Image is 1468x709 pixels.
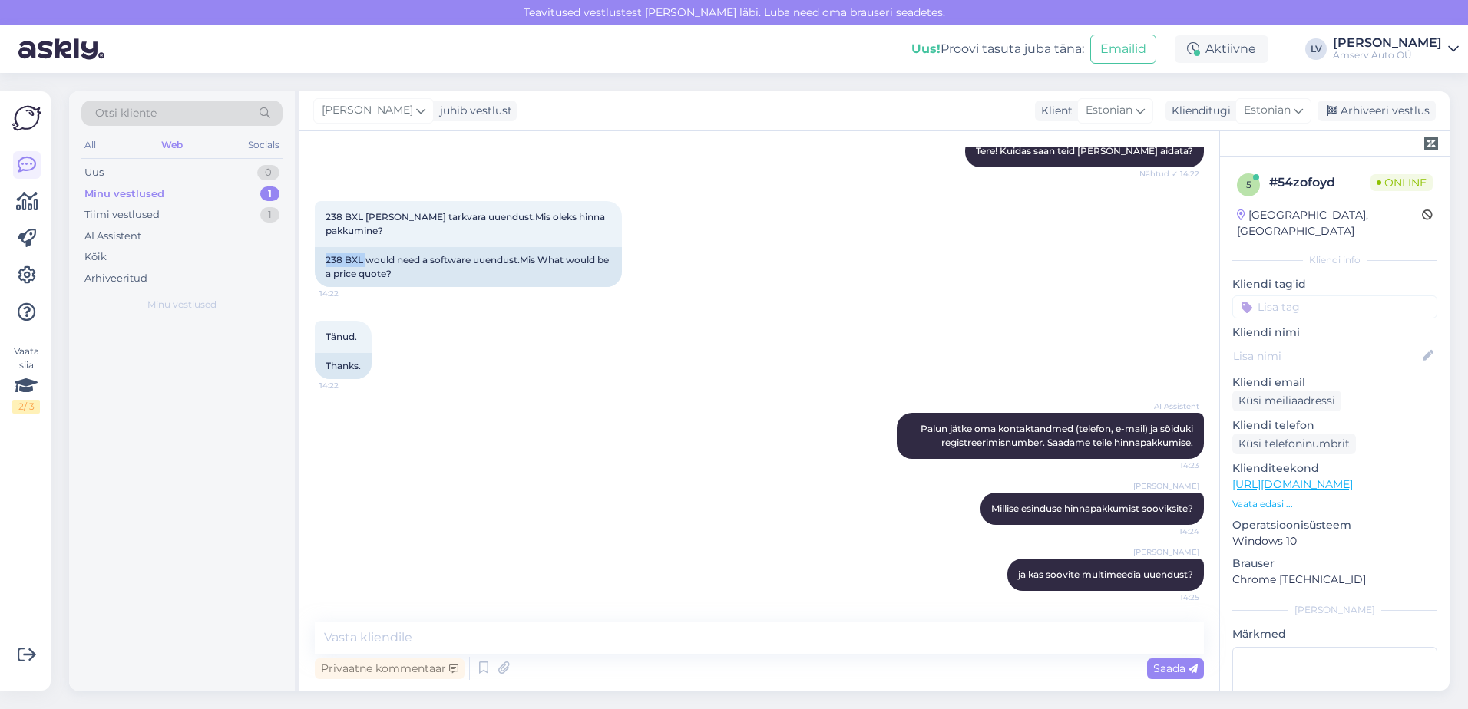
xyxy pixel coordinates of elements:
span: 14:25 [1142,592,1199,603]
a: [URL][DOMAIN_NAME] [1232,477,1353,491]
p: Kliendi nimi [1232,325,1437,341]
input: Lisa nimi [1233,348,1420,364]
span: Millise esinduse hinnapakkumist sooviksite? [991,503,1193,514]
span: AI Assistent [1142,401,1199,412]
span: [PERSON_NAME] [1133,480,1199,492]
span: 14:24 [1142,526,1199,537]
span: 14:22 [319,288,377,299]
div: All [81,135,99,155]
div: Arhiveeri vestlus [1318,101,1436,121]
span: Saada [1153,661,1198,675]
img: Askly Logo [12,104,41,133]
input: Lisa tag [1232,295,1437,318]
p: Kliendi tag'id [1232,276,1437,292]
span: Tere! Kuidas saan teid [PERSON_NAME] aidata? [976,145,1193,157]
div: juhib vestlust [434,103,512,119]
div: Amserv Auto OÜ [1333,49,1442,61]
div: Aktiivne [1175,35,1268,63]
div: Uus [84,165,104,180]
span: 5 [1246,179,1251,190]
div: 1 [260,186,279,202]
p: Brauser [1232,556,1437,572]
span: Palun jätke oma kontaktandmed (telefon, e-mail) ja sõiduki registreerimisnumber. Saadame teile hi... [921,423,1195,448]
div: Socials [245,135,283,155]
span: Nähtud ✓ 14:22 [1139,168,1199,180]
p: Märkmed [1232,626,1437,642]
p: Chrome [TECHNICAL_ID] [1232,572,1437,588]
div: Klienditugi [1165,103,1231,119]
img: zendesk [1424,137,1438,150]
div: Web [158,135,186,155]
span: Online [1370,174,1433,191]
div: [PERSON_NAME] [1232,603,1437,617]
span: 14:23 [1142,460,1199,471]
div: Kõik [84,249,107,265]
span: 238 BXL [PERSON_NAME] tarkvara uuendust.Mis oleks hinna pakkumine? [326,211,607,236]
span: 14:22 [319,380,377,391]
a: [PERSON_NAME]Amserv Auto OÜ [1333,37,1459,61]
div: Proovi tasuta juba täna: [911,40,1084,58]
span: ja kas soovite multimeedia uuendust? [1018,569,1193,580]
div: Küsi telefoninumbrit [1232,434,1356,454]
span: Estonian [1244,102,1291,119]
p: Operatsioonisüsteem [1232,517,1437,533]
button: Emailid [1090,35,1156,64]
p: Windows 10 [1232,533,1437,549]
div: 0 [257,165,279,180]
div: Arhiveeritud [84,271,147,286]
div: [GEOGRAPHIC_DATA], [GEOGRAPHIC_DATA] [1237,207,1422,239]
div: Kliendi info [1232,253,1437,267]
span: Tänud. [326,331,357,342]
div: [PERSON_NAME] [1333,37,1442,49]
div: Minu vestlused [84,186,164,202]
span: Otsi kliente [95,105,157,121]
b: Uus! [911,41,941,56]
p: Kliendi email [1232,374,1437,391]
div: 1 [260,207,279,223]
span: Minu vestlused [147,298,217,312]
div: Klient [1035,103,1073,119]
span: [PERSON_NAME] [1133,546,1199,558]
div: Küsi meiliaadressi [1232,391,1341,411]
div: Vaata siia [12,345,40,414]
span: [PERSON_NAME] [322,102,413,119]
div: 2 / 3 [12,400,40,414]
div: # 54zofoyd [1269,173,1370,192]
div: 238 BXL would need a software uuendust.Mis What would be a price quote? [315,247,622,287]
span: Estonian [1086,102,1132,119]
div: AI Assistent [84,229,141,244]
div: Tiimi vestlused [84,207,160,223]
div: Privaatne kommentaar [315,658,465,679]
div: LV [1305,38,1327,60]
p: Klienditeekond [1232,460,1437,477]
p: Vaata edasi ... [1232,497,1437,511]
div: Thanks. [315,353,372,379]
p: Kliendi telefon [1232,417,1437,434]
